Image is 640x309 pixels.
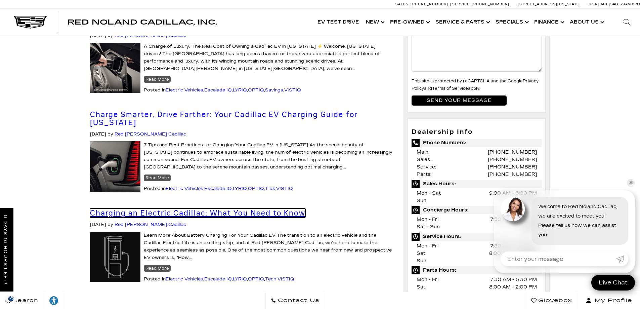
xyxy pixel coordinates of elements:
[90,33,106,38] span: [DATE]
[204,276,232,282] a: Escalade IQ
[108,131,113,137] span: by
[284,87,301,93] a: VISTIQ
[265,276,276,282] a: Tech
[412,95,507,106] input: Send your message
[314,9,362,36] a: EV Test Drive
[412,139,542,147] span: Phone Numbers:
[204,186,232,191] a: Escalade IQ
[501,197,525,221] img: Agent profile photo
[412,266,542,274] span: Parts Hours:
[412,79,539,91] a: Privacy Policy
[623,2,640,6] span: 9 AM-6 PM
[115,33,186,38] a: Red [PERSON_NAME] Cadillac
[613,9,640,36] div: Search
[417,277,438,282] span: Mon - Fri
[616,252,628,266] a: Submit
[395,2,450,6] a: Sales: [PHONE_NUMBER]
[531,197,628,245] div: Welcome to Red Noland Cadillac, we are excited to meet you! Please tell us how we can assist you.
[44,296,64,306] div: Explore your accessibility options
[362,9,387,36] a: New
[265,292,325,309] a: Contact Us
[248,276,264,282] a: OPTIQ
[412,206,542,214] span: Concierge Hours:
[108,33,113,38] span: by
[67,19,217,26] a: Red Noland Cadillac, Inc.
[411,2,448,6] span: [PHONE_NUMBER]
[233,87,247,93] a: LYRIQ
[248,186,264,191] a: OPTIQ
[412,233,542,241] span: Service Hours:
[44,292,64,309] a: Explore your accessibility options
[490,242,537,250] span: 7:30 AM - 5:30 PM
[233,186,247,191] a: LYRIQ
[166,276,203,282] a: Electric Vehicles
[595,279,631,286] span: Live Chat
[520,291,537,298] span: Closed
[489,190,537,197] span: 9:00 AM - 6:00 PM
[144,76,171,83] a: Read More
[90,110,358,127] a: Charge Smarter, Drive Farther: Your Cadillac EV Charging Guide for [US_STATE]
[90,86,393,94] div: Posted in , , , , ,
[90,43,140,93] img: cadillac ev charging port
[531,9,566,36] a: Finance
[432,9,492,36] a: Service & Parts
[412,31,542,72] textarea: Message*
[90,232,140,282] img: Cadillac Electric Vehicle Charger Icon
[166,186,203,191] a: Electric Vehicles
[265,186,275,191] a: Tips
[395,2,410,6] span: Sales:
[90,131,106,137] span: [DATE]
[452,2,471,6] span: Service:
[488,171,537,177] a: [PHONE_NUMBER]
[417,157,431,162] span: Sales:
[233,276,247,282] a: LYRIQ
[432,86,468,91] a: Terms of Service
[90,43,393,72] p: A Charge of Luxury: The Real Cost of Owning a Cadillac EV in [US_STATE] ⚡ Welcome, [US_STATE] dri...
[412,129,542,136] h3: Dealership Info
[144,265,171,272] a: Read More
[592,296,632,305] span: My Profile
[591,275,635,291] a: Live Chat
[90,185,393,192] div: Posted in , , , , ,
[204,87,232,93] a: Escalade IQ
[472,2,509,6] span: [PHONE_NUMBER]
[417,198,426,203] span: Sun
[417,250,425,256] span: Sat
[90,141,393,171] p: 7 Tips and Best Practices for Charging Your Cadillac EV in [US_STATE] As the scenic beauty of [US...
[417,190,441,196] span: Mon - Sat
[417,224,440,230] span: Sat - Sun
[518,2,581,6] a: [STREET_ADDRESS][US_STATE]
[90,232,393,261] p: Learn More About Battery Charging For Your Cadillac EV The transition to an electric vehicle and ...
[115,222,186,227] a: Red [PERSON_NAME] Cadillac
[450,2,511,6] a: Service: [PHONE_NUMBER]
[417,171,431,177] span: Parts:
[417,243,438,249] span: Mon - Fri
[278,276,294,282] a: VISTIQ
[90,275,393,283] div: Posted in , , , , ,
[412,79,539,91] small: This site is protected by reCAPTCHA and the Google and apply.
[276,296,319,305] span: Contact Us
[488,157,537,162] a: [PHONE_NUMBER]
[3,295,19,302] section: Click to Open Cookie Consent Modal
[90,208,305,218] a: Charging an Electric Cadillac: What You Need to Know
[265,87,283,93] a: Savings
[488,164,537,170] a: [PHONE_NUMBER]
[417,258,426,264] span: Sun
[588,2,610,6] span: Open [DATE]
[501,252,616,266] input: Enter your message
[417,164,436,170] span: Service:
[566,9,606,36] a: About Us
[3,295,19,302] img: Opt-Out Icon
[13,16,47,29] a: Cadillac Dark Logo with Cadillac White Text
[90,222,106,227] span: [DATE]
[108,222,113,227] span: by
[417,149,429,155] span: Main:
[387,9,432,36] a: Pre-Owned
[526,292,578,309] a: Glovebox
[610,2,623,6] span: Sales:
[166,87,203,93] a: Electric Vehicles
[67,18,217,26] span: Red Noland Cadillac, Inc.
[490,216,537,223] span: 7:30 AM - 5:30 AM
[417,284,425,290] span: Sat
[488,149,537,155] a: [PHONE_NUMBER]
